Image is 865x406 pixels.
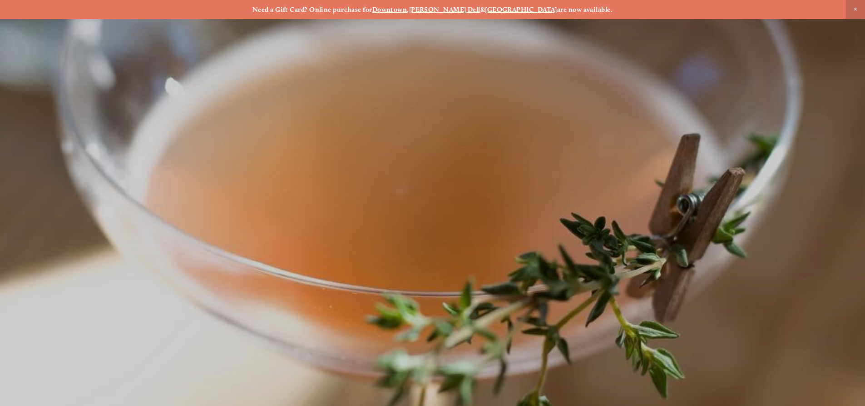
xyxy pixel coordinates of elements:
strong: are now available. [557,5,613,14]
a: [PERSON_NAME] Dell [409,5,480,14]
strong: & [480,5,485,14]
strong: Need a Gift Card? Online purchase for [252,5,372,14]
a: Downtown [372,5,407,14]
strong: , [407,5,409,14]
a: [GEOGRAPHIC_DATA] [485,5,557,14]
